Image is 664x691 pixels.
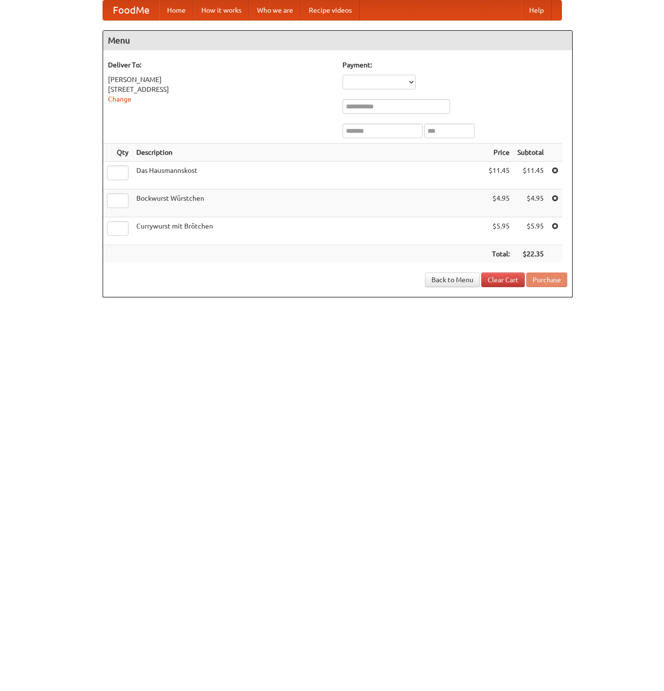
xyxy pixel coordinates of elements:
[485,217,514,245] td: $5.95
[481,272,525,287] a: Clear Cart
[485,144,514,162] th: Price
[521,0,552,20] a: Help
[514,144,548,162] th: Subtotal
[485,245,514,263] th: Total:
[132,217,485,245] td: Currywurst mit Brötchen
[485,162,514,189] td: $11.45
[249,0,301,20] a: Who we are
[301,0,360,20] a: Recipe videos
[103,0,159,20] a: FoodMe
[193,0,249,20] a: How it works
[514,245,548,263] th: $22.35
[103,31,572,50] h4: Menu
[514,162,548,189] td: $11.45
[425,272,480,287] a: Back to Menu
[526,272,567,287] button: Purchase
[514,217,548,245] td: $5.95
[132,144,485,162] th: Description
[159,0,193,20] a: Home
[108,60,333,70] h5: Deliver To:
[132,162,485,189] td: Das Hausmannskost
[108,75,333,84] div: [PERSON_NAME]
[485,189,514,217] td: $4.95
[103,144,132,162] th: Qty
[514,189,548,217] td: $4.95
[343,60,567,70] h5: Payment:
[108,95,131,103] a: Change
[132,189,485,217] td: Bockwurst Würstchen
[108,84,333,94] div: [STREET_ADDRESS]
